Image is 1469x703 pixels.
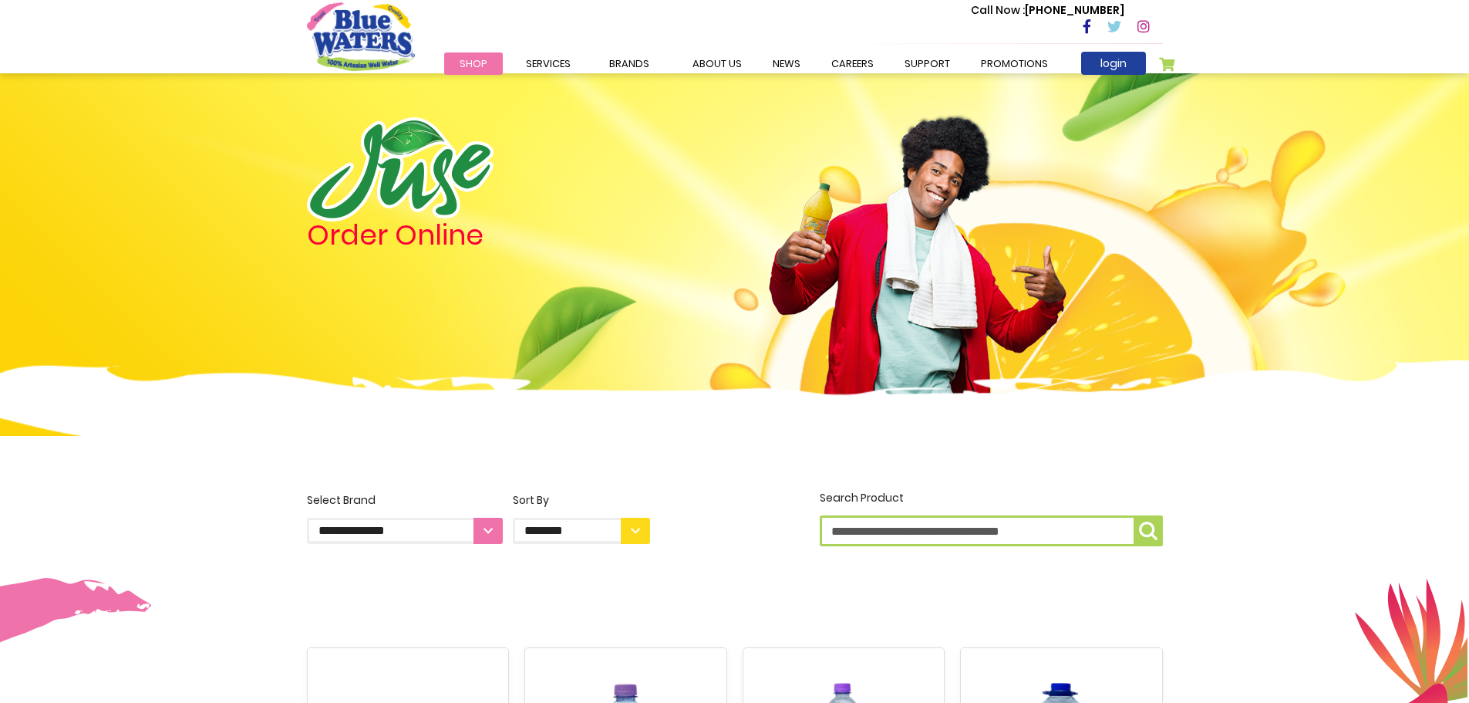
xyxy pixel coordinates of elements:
[526,56,571,71] span: Services
[510,52,586,75] a: Services
[444,52,503,75] a: Shop
[513,492,650,509] div: Sort By
[889,52,965,75] a: support
[767,89,1068,419] img: man.png
[460,56,487,71] span: Shop
[677,52,757,75] a: about us
[307,221,650,249] h4: Order Online
[513,518,650,544] select: Sort By
[1139,522,1157,540] img: search-icon.png
[757,52,816,75] a: News
[307,2,415,70] a: store logo
[965,52,1063,75] a: Promotions
[594,52,665,75] a: Brands
[816,52,889,75] a: careers
[820,515,1163,546] input: Search Product
[307,117,494,221] img: logo
[820,490,1163,546] label: Search Product
[1134,515,1163,546] button: Search Product
[971,2,1025,18] span: Call Now :
[609,56,649,71] span: Brands
[307,492,503,544] label: Select Brand
[307,518,503,544] select: Select Brand
[1081,52,1146,75] a: login
[971,2,1124,19] p: [PHONE_NUMBER]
